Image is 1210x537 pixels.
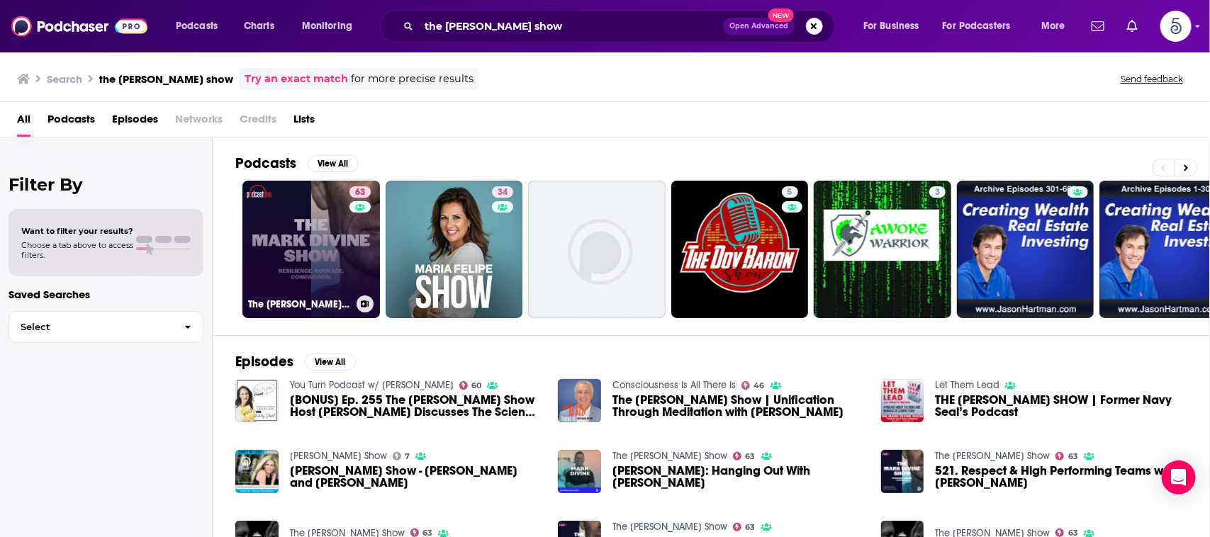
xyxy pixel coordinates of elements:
[558,379,601,422] img: The Mark Divine Show | Unification Through Meditation with Dr Tony Nader
[768,9,794,22] span: New
[729,23,788,30] span: Open Advanced
[235,154,359,172] a: PodcastsView All
[235,450,279,493] img: Dr. Diane Hamilton Show - Adam Markel and Mark Divine
[1068,530,1078,536] span: 63
[558,450,601,493] img: Mark Divine: Hanging Out With Mark AMA
[943,16,1011,36] span: For Podcasters
[245,71,348,87] a: Try an exact match
[934,15,1031,38] button: open menu
[1160,11,1192,42] span: Logged in as Spiral5-G2
[741,381,765,390] a: 46
[1160,11,1192,42] button: Show profile menu
[935,450,1050,462] a: The Mark Divine Show
[733,452,756,460] a: 63
[1086,14,1110,38] a: Show notifications dropdown
[405,453,410,460] span: 7
[612,465,864,489] a: Mark Divine: Hanging Out With Mark AMA
[290,394,542,418] a: [BONUS] Ep. 255 The Mark Divine Show Host Mark Divine Discusses The Science of Motivation
[935,465,1187,489] span: 521. Respect & High Performing Teams w/ [PERSON_NAME]
[293,108,315,137] span: Lists
[1068,453,1078,460] span: 63
[498,186,508,200] span: 34
[935,379,999,391] a: Let Them Lead
[459,381,482,390] a: 60
[612,394,864,418] a: The Mark Divine Show | Unification Through Meditation with Dr Tony Nader
[244,16,274,36] span: Charts
[863,16,919,36] span: For Business
[242,181,380,318] a: 63The [PERSON_NAME] Show
[393,10,848,43] div: Search podcasts, credits, & more...
[355,186,365,200] span: 63
[99,72,233,86] h3: the [PERSON_NAME] show
[290,465,542,489] a: Dr. Diane Hamilton Show - Adam Markel and Mark Divine
[290,450,387,462] a: Dr. Diane Hamilton Show
[9,174,203,195] h2: Filter By
[176,16,218,36] span: Podcasts
[612,465,864,489] span: [PERSON_NAME]: Hanging Out With [PERSON_NAME]
[935,394,1187,418] span: THE [PERSON_NAME] SHOW | Former Navy Seal’s Podcast
[935,465,1187,489] a: 521. Respect & High Performing Teams w/ Mark Divine
[612,450,727,462] a: The Mark Divine Show
[302,16,352,36] span: Monitoring
[935,394,1187,418] a: THE MARK DIVINE SHOW | Former Navy Seal’s Podcast
[492,186,513,198] a: 34
[235,15,283,38] a: Charts
[723,18,795,35] button: Open AdvancedNew
[754,383,765,389] span: 46
[612,379,736,391] a: Consciousness Is All There Is
[290,465,542,489] span: [PERSON_NAME] Show - [PERSON_NAME] and [PERSON_NAME]
[1055,528,1078,537] a: 63
[1162,460,1196,494] div: Open Intercom Messenger
[112,108,158,137] a: Episodes
[733,523,756,531] a: 63
[1121,14,1143,38] a: Show notifications dropdown
[386,181,523,318] a: 34
[881,379,924,422] img: THE MARK DIVINE SHOW | Former Navy Seal’s Podcast
[248,298,351,310] h3: The [PERSON_NAME] Show
[47,108,95,137] a: Podcasts
[1055,452,1078,460] a: 63
[305,354,356,371] button: View All
[290,379,454,391] a: You Turn Podcast w/ Ashley Stahl
[166,15,236,38] button: open menu
[9,288,203,301] p: Saved Searches
[935,186,940,200] span: 3
[235,353,293,371] h2: Episodes
[1041,16,1065,36] span: More
[11,13,147,40] img: Podchaser - Follow, Share and Rate Podcasts
[21,240,133,260] span: Choose a tab above to access filters.
[235,379,279,422] img: [BONUS] Ep. 255 The Mark Divine Show Host Mark Divine Discusses The Science of Motivation
[9,311,203,343] button: Select
[671,181,809,318] a: 5
[746,524,756,531] span: 63
[175,108,223,137] span: Networks
[393,452,410,460] a: 7
[471,383,481,389] span: 60
[788,186,792,200] span: 5
[1160,11,1192,42] img: User Profile
[290,394,542,418] span: [BONUS] Ep. 255 The [PERSON_NAME] Show Host [PERSON_NAME] Discusses The Science of Motivation
[240,108,276,137] span: Credits
[9,322,173,332] span: Select
[419,15,723,38] input: Search podcasts, credits, & more...
[853,15,937,38] button: open menu
[746,453,756,460] span: 63
[235,154,296,172] h2: Podcasts
[47,72,82,86] h3: Search
[351,71,474,87] span: for more precise results
[1116,73,1187,85] button: Send feedback
[881,450,924,493] img: 521. Respect & High Performing Teams w/ Mark Divine
[17,108,30,137] a: All
[235,353,356,371] a: EpisodesView All
[292,15,371,38] button: open menu
[308,155,359,172] button: View All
